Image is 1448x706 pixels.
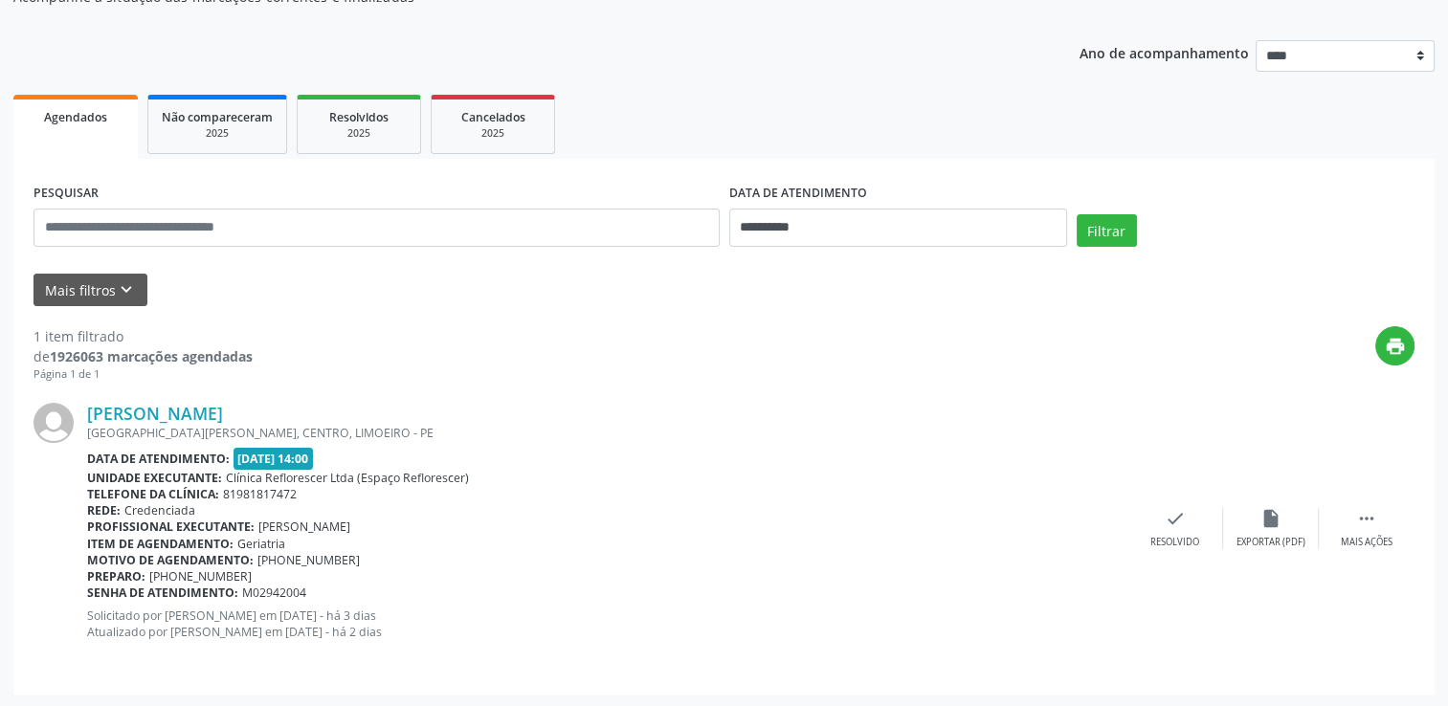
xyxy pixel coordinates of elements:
b: Motivo de agendamento: [87,552,254,568]
div: Mais ações [1341,536,1392,549]
span: [PHONE_NUMBER] [149,568,252,585]
img: img [33,403,74,443]
span: Credenciada [124,502,195,518]
div: Resolvido [1150,536,1199,549]
span: [DATE] 14:00 [234,448,314,470]
i: print [1385,336,1406,357]
span: 81981817472 [223,486,297,502]
i: check [1165,508,1186,529]
b: Data de atendimento: [87,451,230,467]
a: [PERSON_NAME] [87,403,223,424]
b: Telefone da clínica: [87,486,219,502]
span: [PHONE_NUMBER] [257,552,360,568]
span: Clínica Reflorescer Ltda (Espaço Reflorescer) [226,470,469,486]
b: Preparo: [87,568,145,585]
button: Filtrar [1077,214,1137,247]
div: 2025 [162,126,273,141]
i:  [1356,508,1377,529]
span: Geriatria [237,536,285,552]
span: [PERSON_NAME] [258,518,350,535]
div: 2025 [445,126,541,141]
div: 2025 [311,126,407,141]
p: Solicitado por [PERSON_NAME] em [DATE] - há 3 dias Atualizado por [PERSON_NAME] em [DATE] - há 2 ... [87,607,1127,640]
span: Resolvidos [329,109,389,125]
i: insert_drive_file [1260,508,1281,529]
label: PESQUISAR [33,179,99,209]
p: Ano de acompanhamento [1080,40,1249,64]
button: print [1375,326,1415,365]
b: Senha de atendimento: [87,585,238,601]
span: Não compareceram [162,109,273,125]
span: Agendados [44,109,107,125]
div: [GEOGRAPHIC_DATA][PERSON_NAME], CENTRO, LIMOEIRO - PE [87,425,1127,441]
b: Rede: [87,502,121,518]
b: Profissional executante: [87,518,255,535]
b: Unidade executante: [87,470,222,486]
span: M02942004 [242,585,306,601]
span: Cancelados [461,109,525,125]
label: DATA DE ATENDIMENTO [729,179,867,209]
div: 1 item filtrado [33,326,253,346]
strong: 1926063 marcações agendadas [50,347,253,365]
i: keyboard_arrow_down [116,279,137,300]
div: Exportar (PDF) [1236,536,1305,549]
div: Página 1 de 1 [33,366,253,383]
b: Item de agendamento: [87,536,234,552]
button: Mais filtroskeyboard_arrow_down [33,274,147,307]
div: de [33,346,253,366]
